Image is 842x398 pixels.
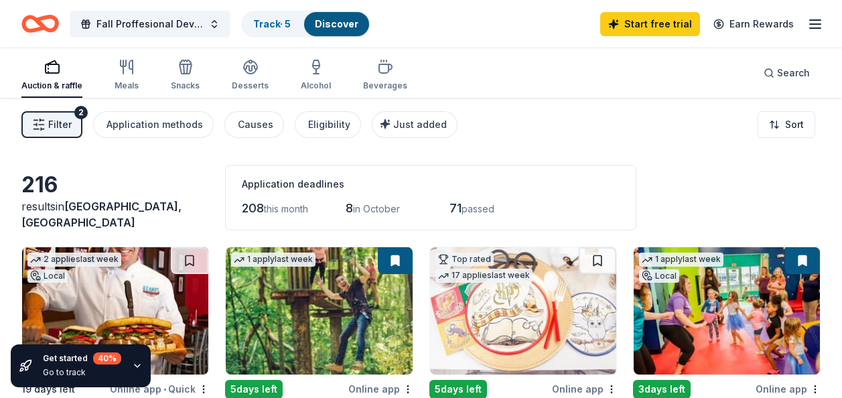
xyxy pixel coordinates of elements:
[115,54,139,98] button: Meals
[93,111,214,138] button: Application methods
[238,117,273,133] div: Causes
[21,198,209,230] div: results
[43,352,121,364] div: Get started
[295,111,361,138] button: Eligibility
[777,65,810,81] span: Search
[639,253,723,267] div: 1 apply last week
[756,381,821,397] div: Online app
[363,80,407,91] div: Beverages
[363,54,407,98] button: Beverages
[232,80,269,91] div: Desserts
[107,117,203,133] div: Application methods
[241,11,370,38] button: Track· 5Discover
[27,253,121,267] div: 2 applies last week
[264,203,308,214] span: this month
[393,119,447,130] span: Just added
[435,269,533,283] div: 17 applies last week
[115,80,139,91] div: Meals
[462,203,494,214] span: passed
[353,203,400,214] span: in October
[27,269,68,283] div: Local
[96,16,204,32] span: Fall Proffesional Development Day 2025
[785,117,804,133] span: Sort
[48,117,72,133] span: Filter
[70,11,230,38] button: Fall Proffesional Development Day 2025
[22,247,208,375] img: Image for Kenny's Restaurant Group
[21,54,82,98] button: Auction & raffle
[253,18,291,29] a: Track· 5
[449,201,462,215] span: 71
[242,201,264,215] span: 208
[93,352,121,364] div: 40 %
[21,200,182,229] span: [GEOGRAPHIC_DATA], [GEOGRAPHIC_DATA]
[242,176,620,192] div: Application deadlines
[315,18,358,29] a: Discover
[639,269,679,283] div: Local
[301,80,331,91] div: Alcohol
[226,247,412,375] img: Image for Go Ape
[232,54,269,98] button: Desserts
[346,201,353,215] span: 8
[634,247,820,375] img: Image for Romp n’ Roll (Frisco)
[552,381,617,397] div: Online app
[753,60,821,86] button: Search
[372,111,458,138] button: Just added
[21,200,182,229] span: in
[21,172,209,198] div: 216
[21,8,59,40] a: Home
[758,111,815,138] button: Sort
[348,381,413,397] div: Online app
[21,80,82,91] div: Auction & raffle
[43,367,121,378] div: Go to track
[308,117,350,133] div: Eligibility
[430,247,616,375] img: Image for Oriental Trading
[600,12,700,36] a: Start free trial
[231,253,315,267] div: 1 apply last week
[74,106,88,119] div: 2
[435,253,494,266] div: Top rated
[171,80,200,91] div: Snacks
[171,54,200,98] button: Snacks
[301,54,331,98] button: Alcohol
[705,12,802,36] a: Earn Rewards
[224,111,284,138] button: Causes
[21,111,82,138] button: Filter2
